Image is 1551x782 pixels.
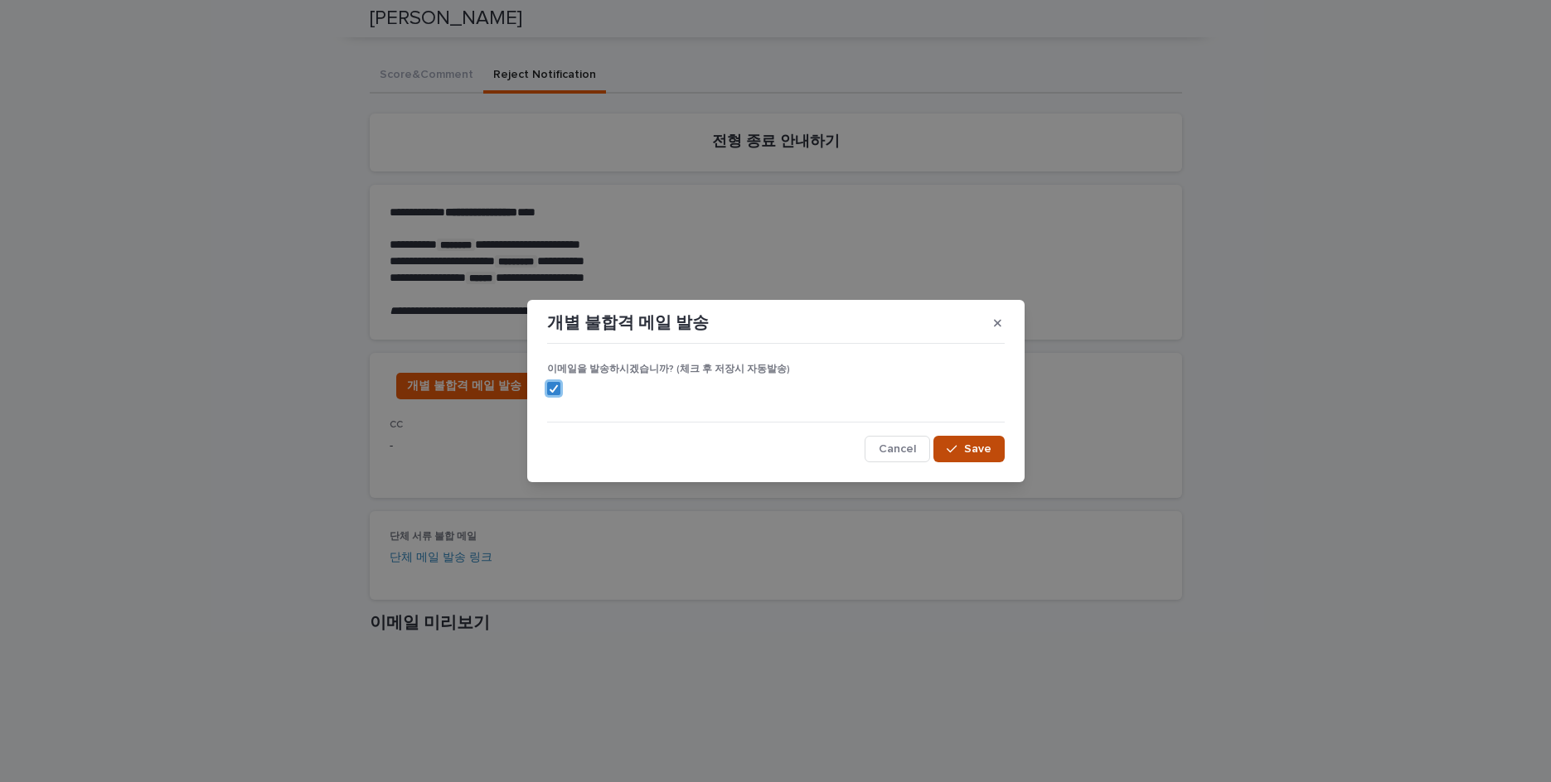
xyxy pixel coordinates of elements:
[865,436,930,462] button: Cancel
[547,313,709,333] p: 개별 불합격 메일 발송
[964,443,991,455] span: Save
[933,436,1004,462] button: Save
[547,364,790,374] span: 이메일을 발송하시겠습니까? (체크 후 저장시 자동발송)
[879,443,916,455] span: Cancel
